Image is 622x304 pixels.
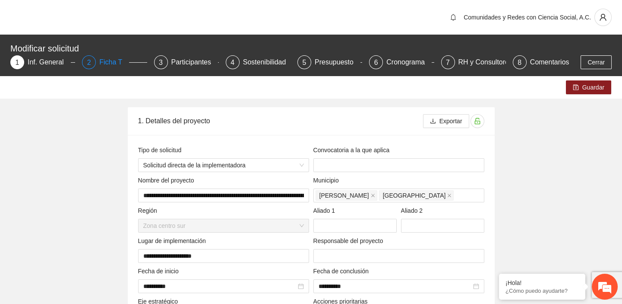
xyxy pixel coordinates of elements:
[138,109,423,133] div: 1. Detalles del proyecto
[471,118,484,125] span: unlock
[447,14,460,21] span: bell
[505,279,579,286] div: ¡Hola!
[313,145,393,155] span: Convocatoria a la que aplica
[313,206,338,215] span: Aliado 1
[87,59,91,66] span: 2
[566,80,611,94] button: saveGuardar
[587,58,605,67] span: Cerrar
[10,42,606,55] div: Modificar solicitud
[143,159,304,172] span: Solicitud directa de la implementadora
[371,193,375,198] span: close
[50,101,119,189] span: Estamos en línea.
[518,59,521,66] span: 8
[313,266,372,276] span: Fecha de conclusión
[303,59,306,66] span: 5
[138,145,185,155] span: Tipo de solicitud
[473,283,479,289] span: close-circle
[470,114,484,128] button: unlock
[464,14,591,21] span: Comunidades y Redes con Ciencia Social, A.C.
[298,283,304,289] span: close-circle
[513,55,569,69] div: 8Comentarios
[159,59,163,66] span: 3
[154,55,219,69] div: 3Participantes
[171,55,218,69] div: Participantes
[595,13,611,21] span: user
[142,4,162,25] div: Minimizar ventana de chat en vivo
[313,236,387,246] span: Responsable del proyecto
[505,288,579,294] p: ¿Cómo puedo ayudarte?
[447,193,452,198] span: close
[458,55,519,69] div: RH y Consultores
[297,55,362,69] div: 5Presupuesto
[45,44,145,55] div: Chatee con nosotros ahora
[10,55,75,69] div: 1Inf. General
[573,84,579,91] span: save
[138,206,161,215] span: Región
[582,83,604,92] span: Guardar
[138,176,198,185] span: Nombre del proyecto
[138,266,182,276] span: Fecha de inicio
[446,10,460,24] button: bell
[28,55,71,69] div: Inf. General
[423,114,469,128] button: downloadExportar
[594,9,612,26] button: user
[82,55,147,69] div: 2Ficha T
[369,55,434,69] div: 6Cronograma
[143,219,304,232] span: Zona centro sur
[316,190,377,201] span: Cuauhtémoc
[379,190,454,201] span: Chihuahua
[386,55,432,69] div: Cronograma
[581,55,612,69] button: Cerrar
[315,55,360,69] div: Presupuesto
[446,59,450,66] span: 7
[99,55,129,69] div: Ficha T
[230,59,234,66] span: 4
[441,55,506,69] div: 7RH y Consultores
[530,55,569,69] div: Comentarios
[226,55,290,69] div: 4Sostenibilidad
[313,176,342,185] span: Municipio
[4,208,164,238] textarea: Escriba su mensaje y pulse “Intro”
[374,59,378,66] span: 6
[439,116,462,126] span: Exportar
[16,59,19,66] span: 1
[319,191,369,200] span: [PERSON_NAME]
[243,55,293,69] div: Sostenibilidad
[430,118,436,125] span: download
[138,236,209,246] span: Lugar de implementación
[383,191,446,200] span: [GEOGRAPHIC_DATA]
[401,206,426,215] span: Aliado 2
